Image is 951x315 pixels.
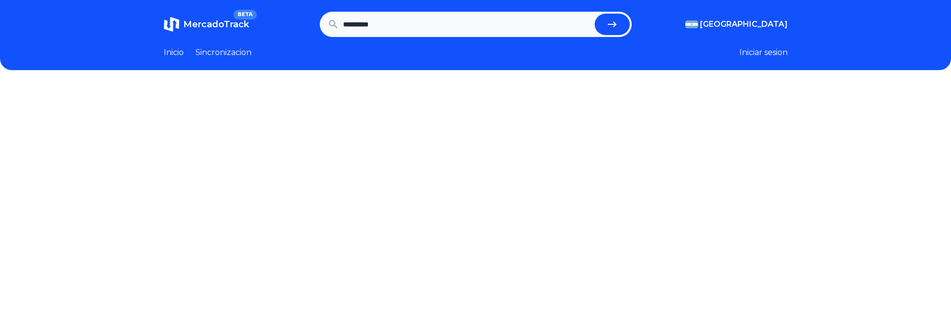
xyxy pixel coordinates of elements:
img: Argentina [685,20,698,28]
span: BETA [233,10,256,19]
img: MercadoTrack [164,17,179,32]
span: MercadoTrack [183,19,249,30]
a: Inicio [164,47,184,58]
button: Iniciar sesion [739,47,788,58]
a: MercadoTrackBETA [164,17,249,32]
a: Sincronizacion [195,47,252,58]
span: [GEOGRAPHIC_DATA] [700,19,788,30]
button: [GEOGRAPHIC_DATA] [685,19,788,30]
